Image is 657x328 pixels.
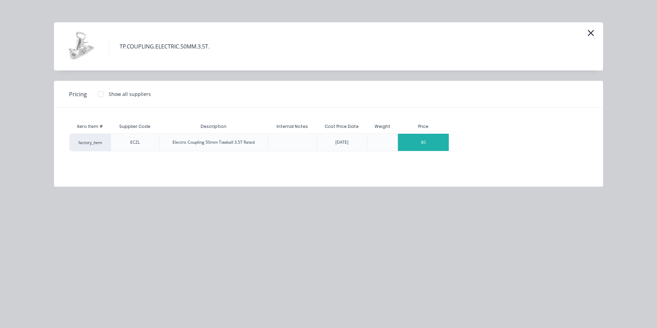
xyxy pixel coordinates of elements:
[64,29,99,64] img: TP.COUPLING.ELECTRIC.50MM.3.5T.
[271,118,313,135] div: Internal Notes
[114,118,156,135] div: Supplier Code
[130,139,140,145] div: ECZL
[335,139,348,145] div: [DATE]
[172,139,255,145] div: Electric Coupling 50mm Towball 3.5T Rated
[319,118,364,135] div: Cost Price Date
[69,120,111,133] div: Xero Item #
[369,118,396,135] div: Weight
[69,90,87,98] span: Pricing
[398,120,449,133] div: Price
[195,118,232,135] div: Description
[398,134,449,151] div: $0
[109,90,151,98] div: Show all suppliers
[69,133,111,151] div: factory_item
[120,42,210,51] div: TP.COUPLING.ELECTRIC.50MM.3.5T.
